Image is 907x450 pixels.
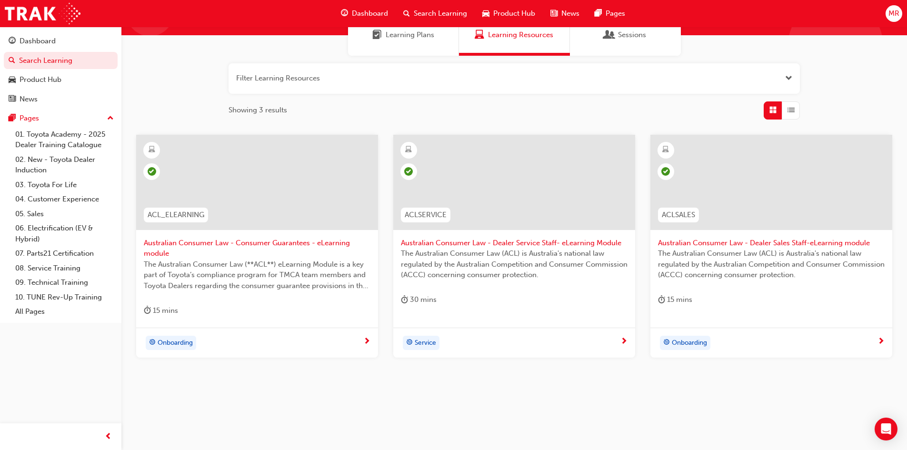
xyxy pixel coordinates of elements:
[787,105,795,116] span: List
[9,114,16,123] span: pages-icon
[107,112,114,125] span: up-icon
[405,210,447,220] span: ACLSERVICE
[493,8,535,19] span: Product Hub
[404,167,413,176] span: learningRecordVerb_PASS-icon
[4,32,118,50] a: Dashboard
[148,167,156,176] span: learningRecordVerb_COMPLETE-icon
[606,8,625,19] span: Pages
[650,135,892,358] a: ACLSALESAustralian Consumer Law - Dealer Sales Staff-eLearning moduleThe Australian Consumer Law ...
[661,167,670,176] span: learningRecordVerb_PASS-icon
[393,135,635,358] a: ACLSERVICEAustralian Consumer Law - Dealer Service Staff- eLearning ModuleThe Australian Consumer...
[406,337,413,349] span: target-icon
[543,4,587,23] a: news-iconNews
[415,338,436,349] span: Service
[550,8,558,20] span: news-icon
[9,57,15,65] span: search-icon
[570,14,681,56] a: SessionsSessions
[475,30,484,40] span: Learning Resources
[20,113,39,124] div: Pages
[875,418,897,440] div: Open Intercom Messenger
[658,248,885,280] span: The Australian Consumer Law (ACL) is Australia's national law regulated by the Australian Competi...
[4,30,118,110] button: DashboardSearch LearningProduct HubNews
[386,30,434,40] span: Learning Plans
[11,207,118,221] a: 05. Sales
[886,5,902,22] button: MR
[144,305,178,317] div: 15 mins
[372,30,382,40] span: Learning Plans
[658,238,885,249] span: Australian Consumer Law - Dealer Sales Staff-eLearning module
[785,73,792,84] button: Open the filter
[414,8,467,19] span: Search Learning
[401,294,408,306] span: duration-icon
[11,178,118,192] a: 03. Toyota For Life
[229,105,287,116] span: Showing 3 results
[149,144,155,156] span: learningResourceType_ELEARNING-icon
[11,221,118,246] a: 06. Electrification (EV & Hybrid)
[11,152,118,178] a: 02. New - Toyota Dealer Induction
[9,37,16,46] span: guage-icon
[136,135,378,358] a: ACL_ELEARNINGAustralian Consumer Law - Consumer Guarantees - eLearning moduleThe Australian Consu...
[9,76,16,84] span: car-icon
[144,305,151,317] span: duration-icon
[4,90,118,108] a: News
[662,210,695,220] span: ACLSALES
[11,304,118,319] a: All Pages
[620,338,628,346] span: next-icon
[403,8,410,20] span: search-icon
[11,275,118,290] a: 09. Technical Training
[341,8,348,20] span: guage-icon
[148,210,204,220] span: ACL_ELEARNING
[144,259,370,291] span: The Australian Consumer Law (**ACL**) eLearning Module is a key part of Toyota’s compliance progr...
[4,71,118,89] a: Product Hub
[11,261,118,276] a: 08. Service Training
[401,248,628,280] span: The Australian Consumer Law (ACL) is Australia's national law regulated by the Australian Competi...
[20,94,38,105] div: News
[587,4,633,23] a: pages-iconPages
[888,8,899,19] span: MR
[105,431,112,443] span: prev-icon
[658,294,692,306] div: 15 mins
[475,4,543,23] a: car-iconProduct Hub
[158,338,193,349] span: Onboarding
[459,14,570,56] a: Learning ResourcesLearning Resources
[401,238,628,249] span: Australian Consumer Law - Dealer Service Staff- eLearning Module
[352,8,388,19] span: Dashboard
[618,30,646,40] span: Sessions
[401,294,437,306] div: 30 mins
[20,74,61,85] div: Product Hub
[4,110,118,127] button: Pages
[4,52,118,70] a: Search Learning
[20,36,56,47] div: Dashboard
[396,4,475,23] a: search-iconSearch Learning
[662,144,669,156] span: learningResourceType_ELEARNING-icon
[605,30,614,40] span: Sessions
[482,8,489,20] span: car-icon
[11,290,118,305] a: 10. TUNE Rev-Up Training
[333,4,396,23] a: guage-iconDashboard
[769,105,777,116] span: Grid
[149,337,156,349] span: target-icon
[488,30,553,40] span: Learning Resources
[561,8,579,19] span: News
[144,238,370,259] span: Australian Consumer Law - Consumer Guarantees - eLearning module
[348,14,459,56] a: Learning PlansLearning Plans
[595,8,602,20] span: pages-icon
[672,338,707,349] span: Onboarding
[9,95,16,104] span: news-icon
[405,144,412,156] span: learningResourceType_ELEARNING-icon
[11,192,118,207] a: 04. Customer Experience
[658,294,665,306] span: duration-icon
[663,337,670,349] span: target-icon
[11,246,118,261] a: 07. Parts21 Certification
[5,3,80,24] img: Trak
[363,338,370,346] span: next-icon
[877,338,885,346] span: next-icon
[11,127,118,152] a: 01. Toyota Academy - 2025 Dealer Training Catalogue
